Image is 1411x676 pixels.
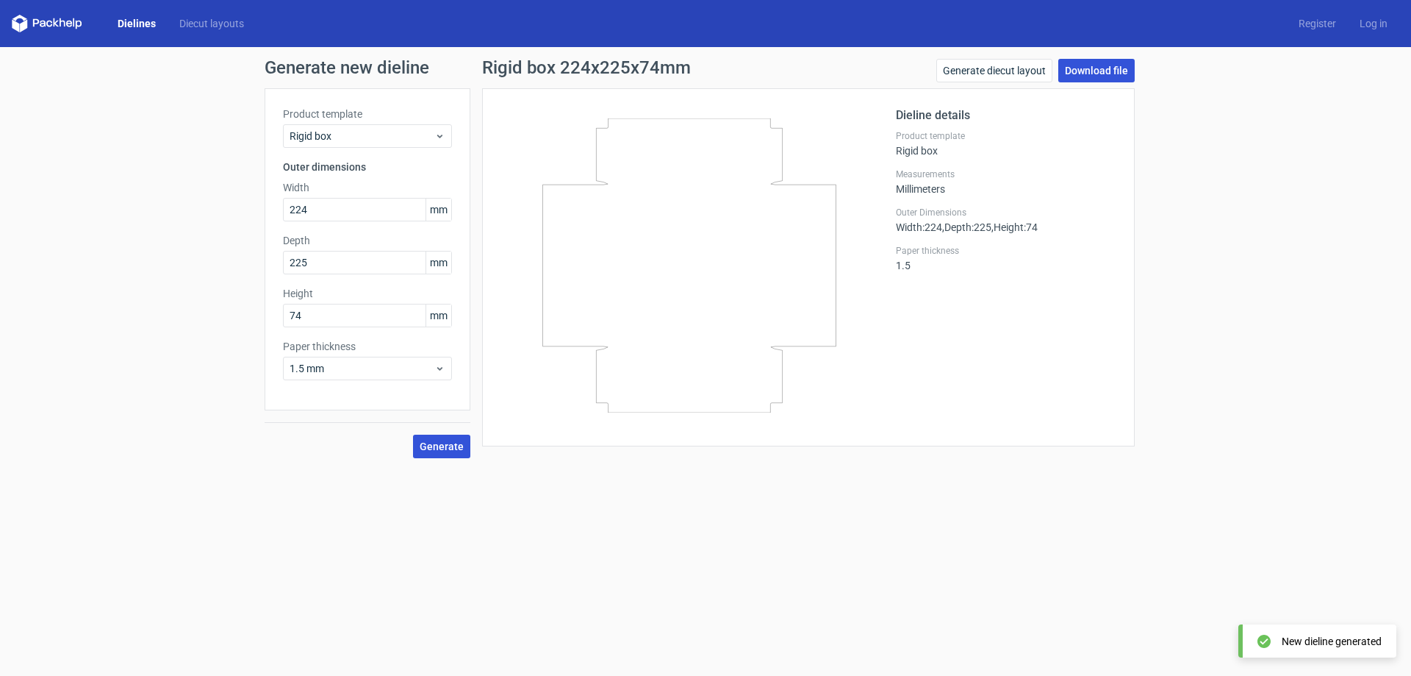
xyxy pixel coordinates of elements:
[290,129,434,143] span: Rigid box
[896,130,1116,157] div: Rigid box
[426,199,451,221] span: mm
[482,59,691,77] h1: Rigid box 224x225x74mm
[283,160,452,174] h3: Outer dimensions
[1058,59,1135,82] a: Download file
[936,59,1052,82] a: Generate diecut layout
[106,16,168,31] a: Dielines
[283,339,452,354] label: Paper thickness
[896,221,942,233] span: Width : 224
[896,130,1116,142] label: Product template
[1287,16,1348,31] a: Register
[426,305,451,327] span: mm
[896,245,1116,257] label: Paper thickness
[896,168,1116,195] div: Millimeters
[413,435,470,458] button: Generate
[896,168,1116,180] label: Measurements
[265,59,1146,77] h1: Generate new dieline
[283,286,452,301] label: Height
[283,233,452,248] label: Depth
[1348,16,1399,31] a: Log in
[290,361,434,376] span: 1.5 mm
[426,252,451,274] span: mm
[283,107,452,121] label: Product template
[896,245,1116,271] div: 1.5
[991,221,1038,233] span: , Height : 74
[1282,634,1382,649] div: New dieline generated
[283,180,452,195] label: Width
[168,16,256,31] a: Diecut layouts
[942,221,991,233] span: , Depth : 225
[896,107,1116,124] h2: Dieline details
[896,207,1116,218] label: Outer Dimensions
[420,441,464,452] span: Generate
